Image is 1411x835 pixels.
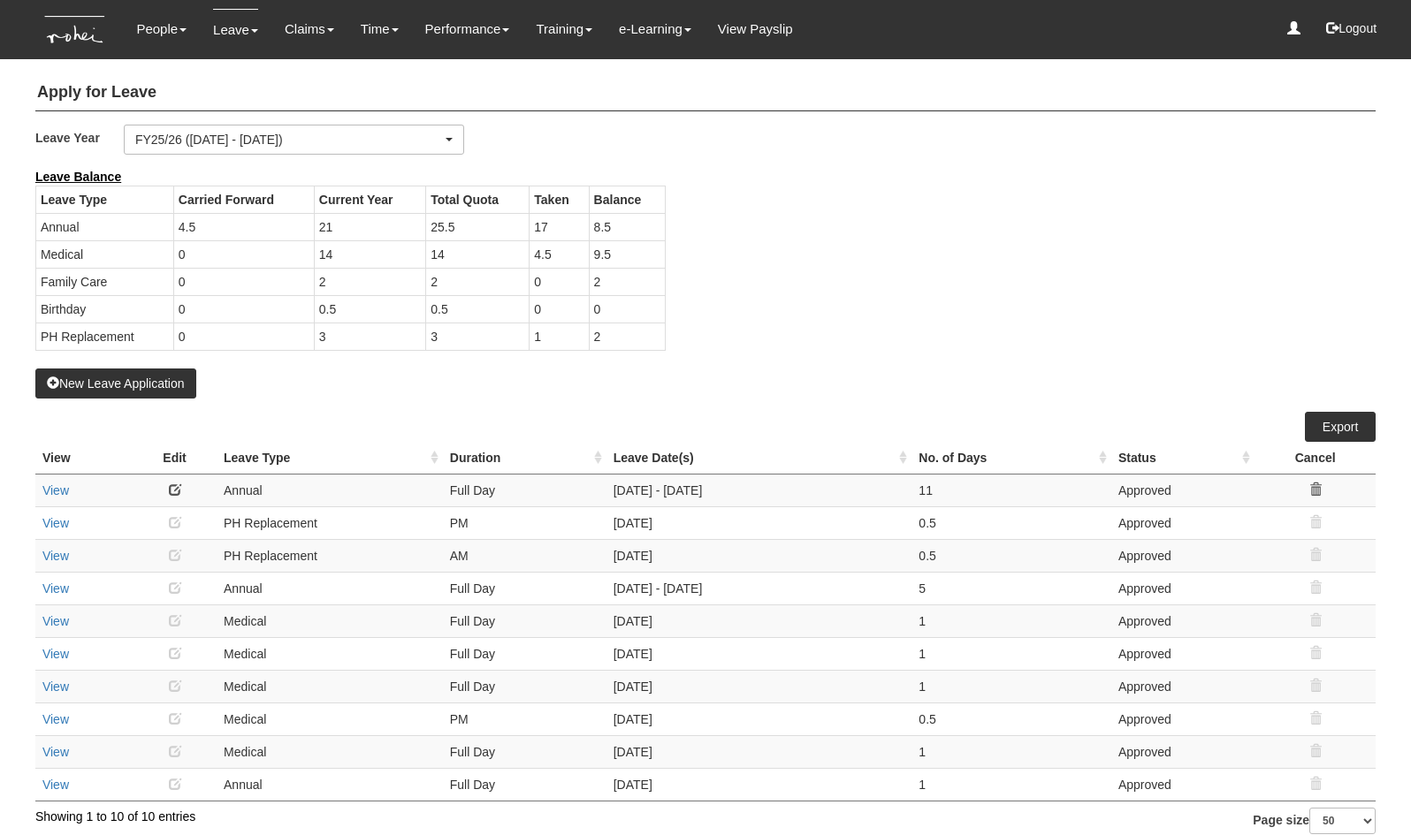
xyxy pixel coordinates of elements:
[443,735,606,768] td: Full Day
[42,483,69,497] a: View
[213,9,258,50] a: Leave
[173,268,314,295] td: 0
[530,323,589,350] td: 1
[426,268,530,295] td: 2
[35,442,133,474] th: View
[589,240,665,268] td: 9.5
[42,647,69,661] a: View
[42,614,69,628] a: View
[217,442,443,474] th: Leave Type : activate to sort column ascending
[443,474,606,506] td: Full Day
[606,474,912,506] td: [DATE] - [DATE]
[35,170,121,184] b: Leave Balance
[217,604,443,637] td: Medical
[443,637,606,670] td: Full Day
[589,213,665,240] td: 8.5
[173,186,314,213] th: Carried Forward
[911,670,1111,702] td: 1
[911,637,1111,670] td: 1
[589,323,665,350] td: 2
[1314,7,1389,49] button: Logout
[589,268,665,295] td: 2
[314,240,425,268] td: 14
[911,735,1111,768] td: 1
[911,539,1111,572] td: 0.5
[217,572,443,604] td: Annual
[124,125,464,155] button: FY25/26 ([DATE] - [DATE])
[1111,506,1255,539] td: Approved
[217,702,443,735] td: Medical
[606,604,912,637] td: [DATE]
[1111,572,1255,604] td: Approved
[173,213,314,240] td: 4.5
[426,323,530,350] td: 3
[443,604,606,637] td: Full Day
[35,295,173,323] td: Birthday
[1111,768,1255,801] td: Approved
[314,186,425,213] th: Current Year
[35,125,124,150] label: Leave Year
[911,442,1111,474] th: No. of Days : activate to sort column ascending
[443,442,606,474] th: Duration : activate to sort column ascending
[530,295,589,323] td: 0
[361,9,399,49] a: Time
[443,572,606,604] td: Full Day
[443,506,606,539] td: PM
[911,604,1111,637] td: 1
[35,213,173,240] td: Annual
[606,735,912,768] td: [DATE]
[606,539,912,572] td: [DATE]
[135,131,442,148] div: FY25/26 ([DATE] - [DATE])
[173,323,314,350] td: 0
[42,581,69,596] a: View
[217,506,443,539] td: PH Replacement
[1111,637,1255,670] td: Approved
[443,702,606,735] td: PM
[217,474,443,506] td: Annual
[42,549,69,563] a: View
[606,670,912,702] td: [DATE]
[589,186,665,213] th: Balance
[314,323,425,350] td: 3
[42,712,69,726] a: View
[911,474,1111,506] td: 11
[35,368,196,399] button: New Leave Application
[718,9,793,49] a: View Payslip
[1111,604,1255,637] td: Approved
[35,240,173,268] td: Medical
[42,516,69,530] a: View
[35,268,173,295] td: Family Care
[217,768,443,801] td: Annual
[1305,412,1376,442] a: Export
[426,186,530,213] th: Total Quota
[35,186,173,213] th: Leave Type
[42,745,69,759] a: View
[217,735,443,768] td: Medical
[530,186,589,213] th: Taken
[606,702,912,735] td: [DATE]
[1111,474,1255,506] td: Approved
[1111,702,1255,735] td: Approved
[530,240,589,268] td: 4.5
[217,637,443,670] td: Medical
[426,295,530,323] td: 0.5
[42,679,69,694] a: View
[530,213,589,240] td: 17
[911,572,1111,604] td: 5
[606,572,912,604] td: [DATE] - [DATE]
[606,768,912,801] td: [DATE]
[589,295,665,323] td: 0
[285,9,334,49] a: Claims
[536,9,592,49] a: Training
[1255,442,1376,474] th: Cancel
[443,670,606,702] td: Full Day
[173,295,314,323] td: 0
[35,323,173,350] td: PH Replacement
[217,539,443,572] td: PH Replacement
[314,268,425,295] td: 2
[1111,735,1255,768] td: Approved
[1111,442,1255,474] th: Status : activate to sort column ascending
[136,9,187,49] a: People
[426,213,530,240] td: 25.5
[1309,808,1376,834] select: Page size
